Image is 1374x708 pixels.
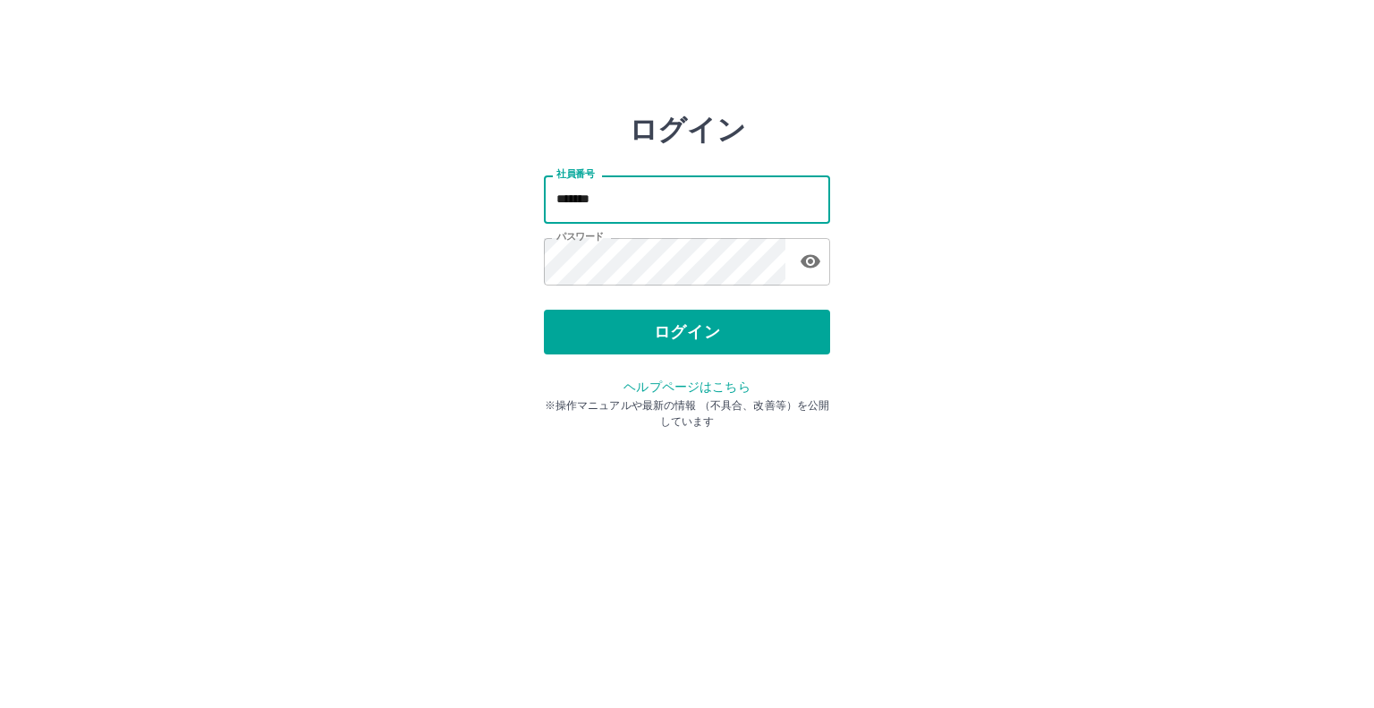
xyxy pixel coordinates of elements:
label: 社員番号 [556,167,594,181]
button: ログイン [544,310,830,354]
a: ヘルプページはこちら [623,380,750,394]
p: ※操作マニュアルや最新の情報 （不具合、改善等）を公開しています [544,397,830,430]
label: パスワード [556,230,604,243]
h2: ログイン [629,113,746,147]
